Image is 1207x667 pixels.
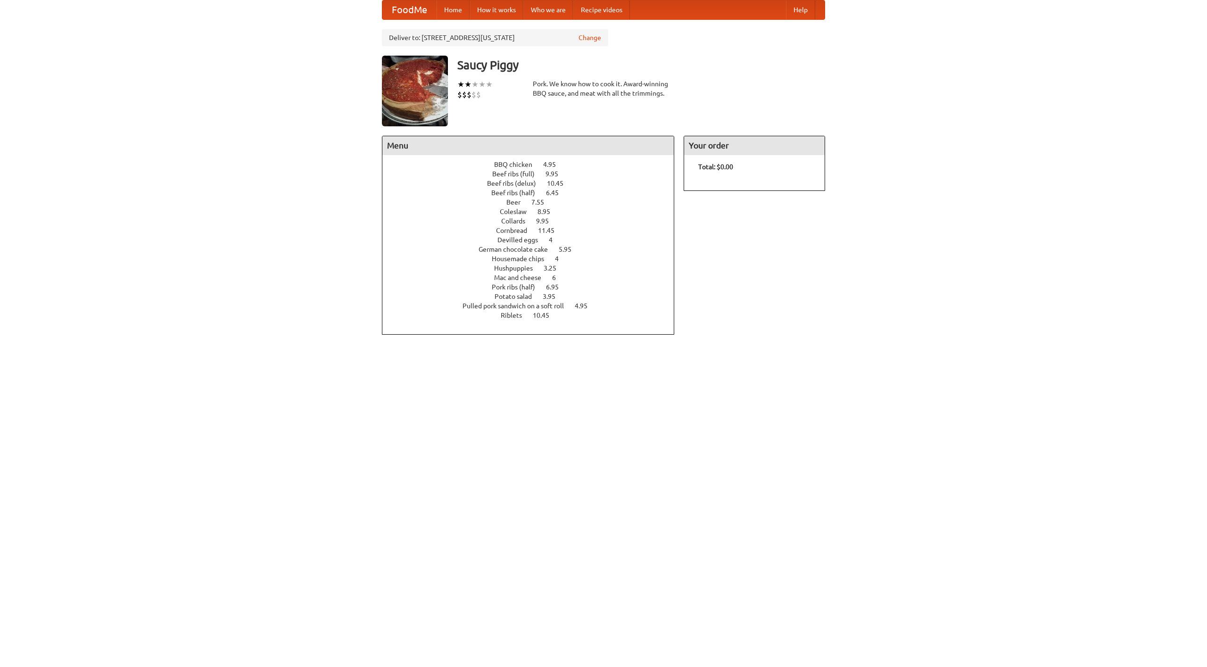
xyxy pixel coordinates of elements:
span: 5.95 [559,246,581,253]
h4: Your order [684,136,825,155]
a: FoodMe [382,0,437,19]
li: ★ [479,79,486,90]
b: Total: $0.00 [698,163,733,171]
a: Beer 7.55 [506,198,562,206]
span: 3.95 [543,293,565,300]
div: Pork. We know how to cook it. Award-winning BBQ sauce, and meat with all the trimmings. [533,79,674,98]
a: Housemade chips 4 [492,255,576,263]
span: 4.95 [543,161,565,168]
span: 4 [549,236,562,244]
span: 7.55 [531,198,554,206]
a: Potato salad 3.95 [495,293,573,300]
a: Collards 9.95 [501,217,566,225]
span: Pork ribs (half) [492,283,545,291]
li: ★ [471,79,479,90]
span: Cornbread [496,227,537,234]
a: Who we are [523,0,573,19]
a: Recipe videos [573,0,630,19]
a: Beef ribs (delux) 10.45 [487,180,581,187]
span: Beef ribs (half) [491,189,545,197]
a: Change [579,33,601,42]
span: Coleslaw [500,208,536,215]
span: BBQ chicken [494,161,542,168]
a: Home [437,0,470,19]
a: Hushpuppies 3.25 [494,264,574,272]
li: ★ [464,79,471,90]
a: Riblets 10.45 [501,312,567,319]
span: 3.25 [544,264,566,272]
span: Beef ribs (delux) [487,180,546,187]
span: Devilled eggs [497,236,547,244]
span: German chocolate cake [479,246,557,253]
span: 10.45 [547,180,573,187]
span: Beer [506,198,530,206]
span: 6.95 [546,283,568,291]
a: German chocolate cake 5.95 [479,246,589,253]
span: Housemade chips [492,255,554,263]
li: $ [476,90,481,100]
a: Cornbread 11.45 [496,227,572,234]
span: 6 [552,274,565,281]
span: 9.95 [536,217,558,225]
span: Mac and cheese [494,274,551,281]
a: Help [786,0,815,19]
a: Beef ribs (half) 6.45 [491,189,576,197]
a: Coleslaw 8.95 [500,208,568,215]
h3: Saucy Piggy [457,56,825,74]
li: $ [462,90,467,100]
li: $ [467,90,471,100]
span: 9.95 [546,170,568,178]
span: Collards [501,217,535,225]
span: 4.95 [575,302,597,310]
span: 4 [555,255,568,263]
a: Beef ribs (full) 9.95 [492,170,576,178]
a: Devilled eggs 4 [497,236,570,244]
a: Pork ribs (half) 6.95 [492,283,576,291]
h4: Menu [382,136,674,155]
span: Beef ribs (full) [492,170,544,178]
li: ★ [457,79,464,90]
span: Hushpuppies [494,264,542,272]
img: angular.jpg [382,56,448,126]
a: Mac and cheese 6 [494,274,573,281]
span: Pulled pork sandwich on a soft roll [463,302,573,310]
div: Deliver to: [STREET_ADDRESS][US_STATE] [382,29,608,46]
li: $ [471,90,476,100]
span: 6.45 [546,189,568,197]
span: 10.45 [533,312,559,319]
li: ★ [486,79,493,90]
li: $ [457,90,462,100]
a: BBQ chicken 4.95 [494,161,573,168]
span: 8.95 [537,208,560,215]
span: 11.45 [538,227,564,234]
span: Riblets [501,312,531,319]
span: Potato salad [495,293,541,300]
a: How it works [470,0,523,19]
a: Pulled pork sandwich on a soft roll 4.95 [463,302,605,310]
